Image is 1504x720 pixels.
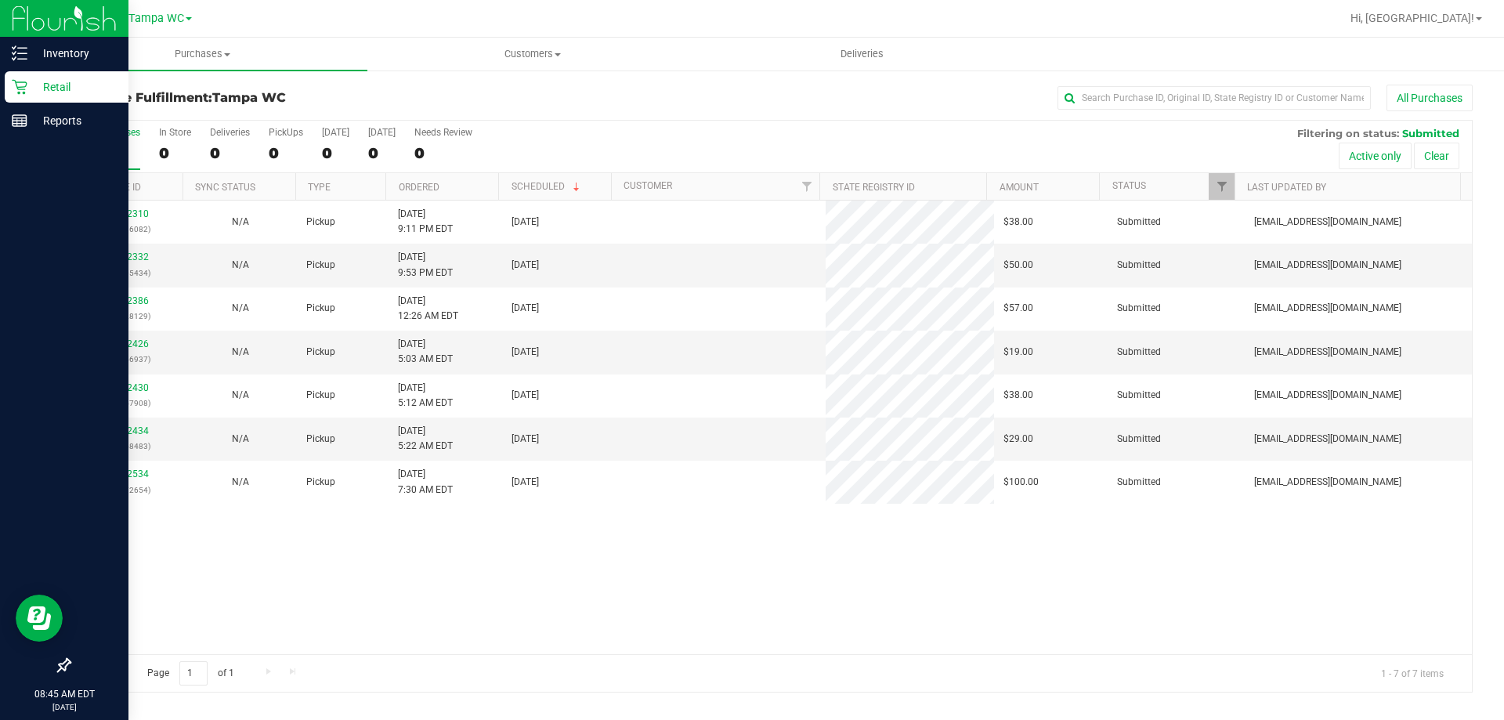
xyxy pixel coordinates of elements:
a: State Registry ID [833,182,915,193]
button: N/A [232,475,249,490]
button: N/A [232,432,249,447]
span: Submitted [1117,258,1161,273]
span: [EMAIL_ADDRESS][DOMAIN_NAME] [1254,258,1401,273]
inline-svg: Retail [12,79,27,95]
span: $38.00 [1003,215,1033,230]
span: 1 - 7 of 7 items [1368,661,1456,685]
span: [DATE] 5:22 AM EDT [398,424,453,454]
a: 12022430 [105,382,149,393]
span: Submitted [1117,345,1161,360]
span: Deliveries [819,47,905,61]
span: Purchases [38,47,367,61]
a: 12022426 [105,338,149,349]
a: Deliveries [697,38,1027,71]
button: Active only [1339,143,1412,169]
a: 12022434 [105,425,149,436]
span: [DATE] 12:26 AM EDT [398,294,458,324]
div: [DATE] [368,127,396,138]
div: 0 [414,144,472,162]
a: Filter [794,173,819,200]
span: Submitted [1117,475,1161,490]
span: Submitted [1117,432,1161,447]
a: Customer [624,180,672,191]
button: All Purchases [1386,85,1473,111]
span: Submitted [1117,301,1161,316]
span: Not Applicable [232,389,249,400]
a: Filter [1209,173,1235,200]
div: 0 [269,144,303,162]
h3: Purchase Fulfillment: [69,91,537,105]
p: Retail [27,78,121,96]
span: [EMAIL_ADDRESS][DOMAIN_NAME] [1254,215,1401,230]
inline-svg: Reports [12,113,27,128]
a: Last Updated By [1247,182,1326,193]
span: [EMAIL_ADDRESS][DOMAIN_NAME] [1254,432,1401,447]
a: 12022332 [105,251,149,262]
a: Customers [367,38,697,71]
span: Pickup [306,432,335,447]
span: [DATE] 9:53 PM EDT [398,250,453,280]
span: Pickup [306,301,335,316]
span: Not Applicable [232,216,249,227]
a: 12022310 [105,208,149,219]
span: [EMAIL_ADDRESS][DOMAIN_NAME] [1254,388,1401,403]
input: Search Purchase ID, Original ID, State Registry ID or Customer Name... [1057,86,1371,110]
span: Filtering on status: [1297,127,1399,139]
p: Reports [27,111,121,130]
span: [EMAIL_ADDRESS][DOMAIN_NAME] [1254,301,1401,316]
div: 0 [368,144,396,162]
span: Not Applicable [232,259,249,270]
a: Amount [1000,182,1039,193]
div: 0 [159,144,191,162]
span: [DATE] 5:03 AM EDT [398,337,453,367]
span: Not Applicable [232,433,249,444]
span: $19.00 [1003,345,1033,360]
span: Pickup [306,258,335,273]
p: 08:45 AM EDT [7,687,121,701]
span: [EMAIL_ADDRESS][DOMAIN_NAME] [1254,345,1401,360]
span: [DATE] [512,258,539,273]
div: [DATE] [322,127,349,138]
a: Type [308,182,331,193]
span: Not Applicable [232,302,249,313]
div: 0 [210,144,250,162]
span: Tampa WC [212,90,286,105]
span: [DATE] [512,215,539,230]
span: $29.00 [1003,432,1033,447]
button: N/A [232,301,249,316]
iframe: Resource center [16,595,63,642]
span: [DATE] [512,345,539,360]
span: $50.00 [1003,258,1033,273]
span: Submitted [1117,388,1161,403]
a: Ordered [399,182,439,193]
span: Page of 1 [134,661,247,686]
div: Deliveries [210,127,250,138]
a: Scheduled [512,181,583,192]
span: [DATE] 9:11 PM EDT [398,207,453,237]
span: [DATE] [512,475,539,490]
span: Hi, [GEOGRAPHIC_DATA]! [1350,12,1474,24]
span: Pickup [306,475,335,490]
a: 12022534 [105,469,149,479]
button: Clear [1414,143,1459,169]
p: [DATE] [7,701,121,713]
span: Pickup [306,215,335,230]
span: Not Applicable [232,346,249,357]
button: N/A [232,258,249,273]
a: Status [1112,180,1146,191]
div: Needs Review [414,127,472,138]
span: Pickup [306,388,335,403]
span: Submitted [1117,215,1161,230]
span: $57.00 [1003,301,1033,316]
div: 0 [322,144,349,162]
a: Purchases [38,38,367,71]
button: N/A [232,388,249,403]
button: N/A [232,345,249,360]
inline-svg: Inventory [12,45,27,61]
span: Tampa WC [128,12,184,25]
span: [DATE] 5:12 AM EDT [398,381,453,411]
span: Not Applicable [232,476,249,487]
span: Submitted [1402,127,1459,139]
span: Pickup [306,345,335,360]
span: [DATE] [512,388,539,403]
